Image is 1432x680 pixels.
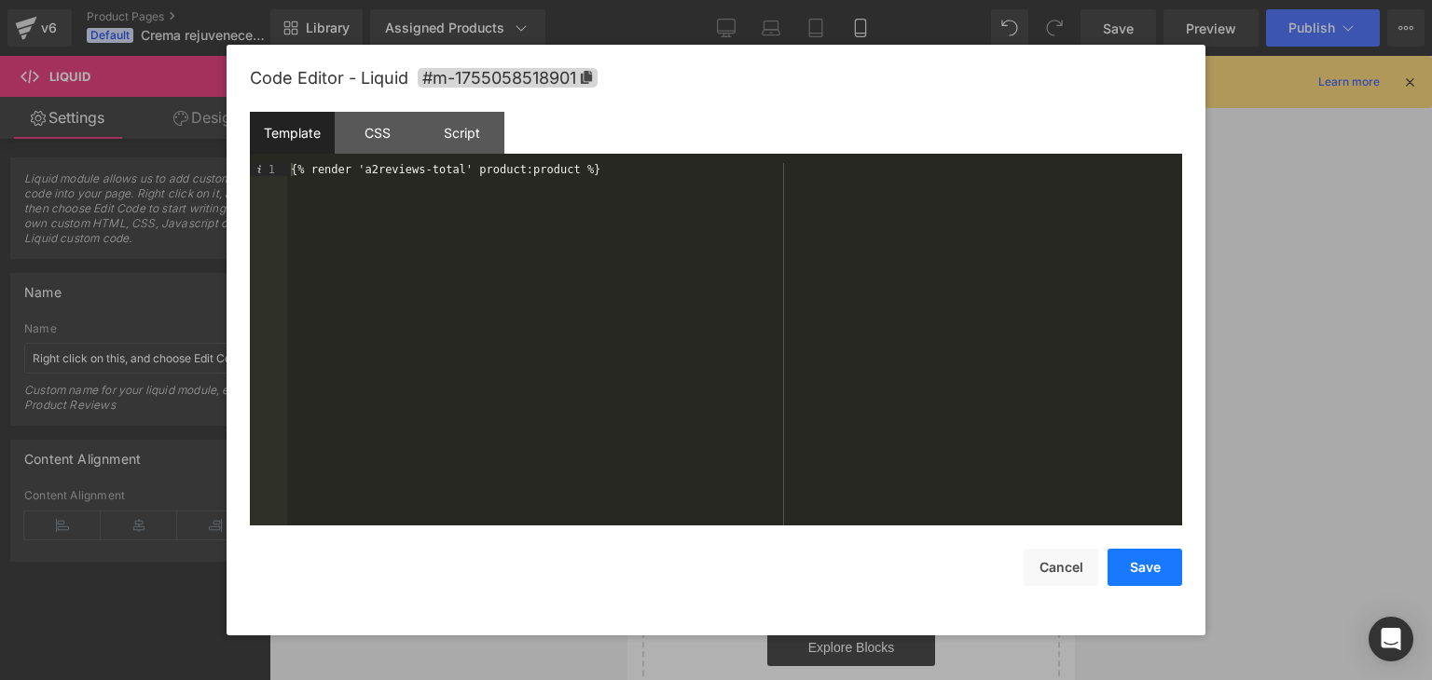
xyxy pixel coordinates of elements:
div: Open Intercom Messenger [1369,617,1413,661]
a: Explore Blocks [140,573,308,610]
div: Script [420,112,504,154]
span: Code Editor - Liquid [250,68,408,88]
div: CSS [335,112,420,154]
span: Click to copy [418,68,598,88]
button: Save [1108,549,1182,586]
div: Template [250,112,335,154]
div: 1 [250,163,287,176]
button: Cancel [1024,549,1098,586]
